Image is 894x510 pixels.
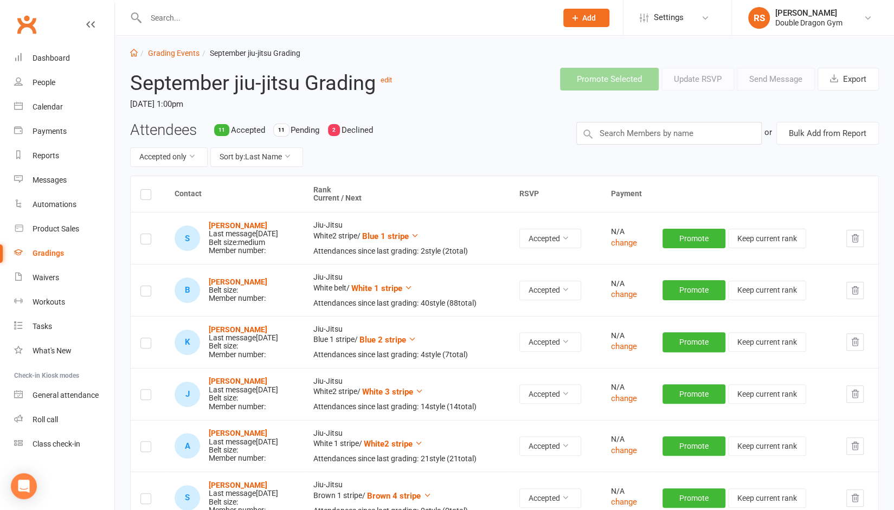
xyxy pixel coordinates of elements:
[14,192,114,217] a: Automations
[362,387,413,397] span: White 3 stripe
[576,122,762,145] input: Search Members by name
[274,124,289,136] div: 11
[175,433,200,459] div: Anthony Gothard
[519,488,581,508] button: Accepted
[367,491,421,501] span: Brown 4 stripe
[611,280,643,288] div: N/A
[563,9,609,27] button: Add
[209,222,278,255] div: Belt size: medium Member number:
[33,440,80,448] div: Class check-in
[209,429,278,463] div: Belt size: Member number:
[209,334,278,342] div: Last message [DATE]
[362,385,423,398] button: White 3 stripe
[654,5,684,30] span: Settings
[209,377,278,411] div: Belt size: Member number:
[148,49,200,57] a: Grading Events
[351,282,413,295] button: White 1 stripe
[14,119,114,144] a: Payments
[362,230,419,243] button: Blue 1 stripe
[663,229,725,248] button: Promote
[611,487,643,495] div: N/A
[33,273,59,282] div: Waivers
[775,18,842,28] div: Double Dragon Gym
[175,382,200,407] div: Jarrad Gallagher
[818,68,879,91] button: Export
[313,403,499,411] div: Attendances since last grading: 14 style ( 14 total)
[200,47,300,59] li: September jiu-jitsu Grading
[33,322,52,331] div: Tasks
[209,429,267,437] a: [PERSON_NAME]
[143,10,549,25] input: Search...
[304,264,509,316] td: Jiu-Jitsu White belt /
[33,224,79,233] div: Product Sales
[611,392,637,405] button: change
[519,281,581,300] button: Accepted
[776,122,879,145] button: Bulk Add from Report
[663,436,725,456] button: Promote
[209,481,267,489] a: [PERSON_NAME]
[328,124,340,136] div: 2
[33,249,64,257] div: Gradings
[13,11,40,38] a: Clubworx
[14,290,114,314] a: Workouts
[209,221,267,230] a: [PERSON_NAME]
[33,391,99,399] div: General attendance
[611,236,637,249] button: change
[33,151,59,160] div: Reports
[33,127,67,135] div: Payments
[130,68,433,94] h2: September jiu-jitsu Grading
[175,277,200,303] div: Bailey Clarke
[14,70,114,95] a: People
[14,144,114,168] a: Reports
[728,384,806,404] button: Keep current rank
[14,46,114,70] a: Dashboard
[304,420,509,472] td: Jiu-Jitsu White 1 stripe /
[611,495,637,508] button: change
[362,231,409,241] span: Blue 1 stripe
[291,125,319,135] span: Pending
[214,124,229,136] div: 11
[33,54,70,62] div: Dashboard
[313,299,499,307] div: Attendances since last grading: 40 style ( 88 total)
[342,125,373,135] span: Declined
[611,435,643,443] div: N/A
[775,8,842,18] div: [PERSON_NAME]
[33,200,76,209] div: Automations
[14,266,114,290] a: Waivers
[33,415,58,424] div: Roll call
[351,283,402,293] span: White 1 stripe
[611,340,637,353] button: change
[209,438,278,446] div: Last message [DATE]
[728,488,806,508] button: Keep current rank
[611,332,643,340] div: N/A
[519,436,581,456] button: Accepted
[764,122,772,143] div: or
[304,176,509,212] th: Rank Current / Next
[728,332,806,352] button: Keep current rank
[209,277,267,286] a: [PERSON_NAME]
[130,147,208,167] button: Accepted only
[33,176,67,184] div: Messages
[33,298,65,306] div: Workouts
[728,436,806,456] button: Keep current rank
[510,176,601,212] th: RSVP
[663,332,725,352] button: Promote
[33,346,72,355] div: What's New
[33,102,63,111] div: Calendar
[359,333,416,346] button: Blue 2 stripe
[14,314,114,339] a: Tasks
[165,176,304,212] th: Contact
[14,217,114,241] a: Product Sales
[130,122,197,139] h3: Attendees
[209,377,267,385] a: [PERSON_NAME]
[728,229,806,248] button: Keep current rank
[11,473,37,499] div: Open Intercom Messenger
[519,384,581,404] button: Accepted
[611,288,637,301] button: change
[748,7,770,29] div: RS
[313,351,499,359] div: Attendances since last grading: 4 style ( 7 total)
[14,383,114,408] a: General attendance kiosk mode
